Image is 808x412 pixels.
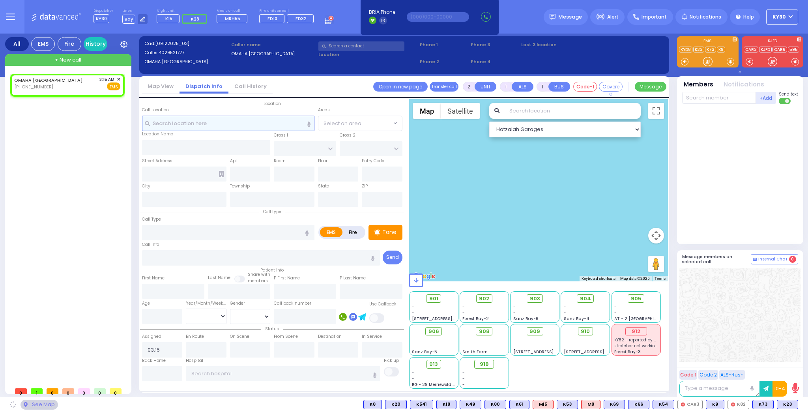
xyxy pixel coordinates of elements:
[705,47,716,52] a: K73
[230,333,249,340] label: On Scene
[682,254,751,264] h5: Message members on selected call
[62,388,74,394] span: 0
[564,304,566,310] span: -
[684,80,713,89] button: Members
[788,47,799,52] a: 595
[191,16,199,22] span: K28
[564,349,638,355] span: [STREET_ADDRESS][PERSON_NAME]
[340,132,355,139] label: Cross 2
[186,300,226,307] div: Year/Month/Week/Day
[31,37,55,51] div: EMS
[230,158,237,164] label: Apt
[462,316,489,322] span: Forest Bay-2
[318,51,417,58] label: Location
[228,82,273,90] a: Call History
[362,158,384,164] label: Entry Code
[296,15,307,22] span: FD32
[614,310,617,316] span: -
[430,82,458,92] button: Transfer call
[766,9,798,25] button: KY30
[679,47,692,52] a: KYD8
[509,400,529,409] div: BLS
[110,388,122,394] span: 0
[581,400,600,409] div: M8
[412,370,414,376] span: -
[752,400,774,409] div: BLS
[259,209,285,215] span: Call type
[752,400,774,409] div: K73
[690,13,721,21] span: Notifications
[460,400,481,409] div: BLS
[648,228,664,243] button: Map camera controls
[614,343,676,349] span: stretcher not working properly
[144,58,229,65] label: OMAHA [GEOGRAPHIC_DATA]
[504,103,641,119] input: Search location
[607,13,619,21] span: Alert
[509,400,529,409] div: K61
[274,300,311,307] label: Call back number
[363,400,382,409] div: BLS
[480,360,489,368] span: 918
[742,39,803,45] label: KJFD
[614,304,617,310] span: -
[362,183,368,189] label: ZIP
[94,9,113,13] label: Dispatcher
[513,337,516,343] span: -
[681,403,685,406] img: red-radio-icon.svg
[412,343,414,349] span: -
[410,400,433,409] div: K541
[779,91,798,97] span: Send text
[436,400,456,409] div: K18
[530,295,540,303] span: 903
[731,403,735,406] img: red-radio-icon.svg
[369,9,395,16] span: BRIA Phone
[648,256,664,272] button: Drag Pegman onto the map to open Street View
[5,37,29,51] div: All
[743,13,754,21] span: Help
[94,388,106,394] span: 0
[31,388,43,394] span: 1
[642,13,667,21] span: Important
[99,77,114,82] span: 3:15 AM
[142,116,314,131] input: Search location here
[385,400,407,409] div: K20
[728,400,749,409] div: K82
[441,103,480,119] button: Show satellite imagery
[550,14,555,20] img: message.svg
[580,295,591,303] span: 904
[142,82,180,90] a: Map View
[564,310,566,316] span: -
[471,41,519,48] span: Phone 3
[581,328,590,335] span: 910
[231,41,316,48] label: Caller name
[772,13,786,21] span: KY30
[142,183,150,189] label: City
[513,343,516,349] span: -
[412,337,414,343] span: -
[653,400,674,409] div: K54
[777,400,798,409] div: BLS
[412,310,414,316] span: -
[462,310,465,316] span: -
[604,400,625,409] div: K69
[142,158,172,164] label: Street Address
[521,41,593,48] label: Last 3 location
[604,400,625,409] div: BLS
[230,183,250,189] label: Township
[628,400,649,409] div: K66
[14,77,83,83] a: OMAHA [GEOGRAPHIC_DATA]
[259,9,316,13] label: Fire units on call
[219,171,224,177] span: Other building occupants
[557,400,578,409] div: BLS
[217,9,250,13] label: Medic on call
[484,400,506,409] div: K80
[772,381,787,397] button: 10-4
[635,82,666,92] button: Message
[693,47,704,52] a: K23
[55,56,81,64] span: + New call
[698,370,718,380] button: Code 2
[225,15,240,22] span: MRH55
[362,333,382,340] label: In Service
[230,300,245,307] label: Gender
[719,370,745,380] button: ALS-Rush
